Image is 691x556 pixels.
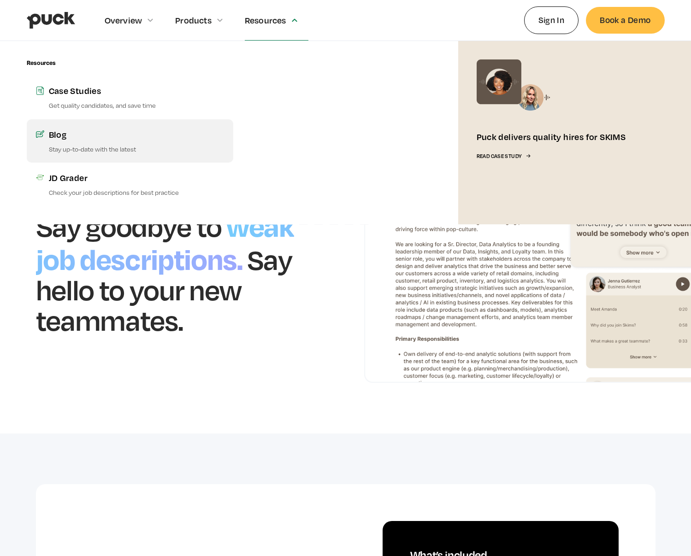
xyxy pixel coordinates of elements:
h1: weak job descriptions. [36,205,294,278]
p: Get quality candidates, and save time [49,101,224,110]
div: Resources [27,59,56,66]
div: Puck delivers quality hires for SKIMS [477,131,626,142]
div: Blog [49,129,224,140]
div: Case Studies [49,85,224,96]
a: Case StudiesGet quality candidates, and save time [27,76,233,119]
p: Check your job descriptions for best practice [49,188,224,197]
a: Book a Demo [586,7,664,33]
div: JD Grader [49,172,224,183]
h1: Say goodbye to [36,209,222,243]
a: Sign In [524,6,579,34]
div: Resources [245,15,286,25]
div: Read Case Study [477,153,522,159]
div: Products [175,15,212,25]
div: Overview [105,15,142,25]
a: Puck delivers quality hires for SKIMSRead Case Study [458,41,665,224]
p: Stay up-to-date with the latest [49,145,224,153]
a: BlogStay up-to-date with the latest [27,119,233,163]
h1: Say hello to your new teammates. [36,242,292,337]
a: JD GraderCheck your job descriptions for best practice [27,163,233,206]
